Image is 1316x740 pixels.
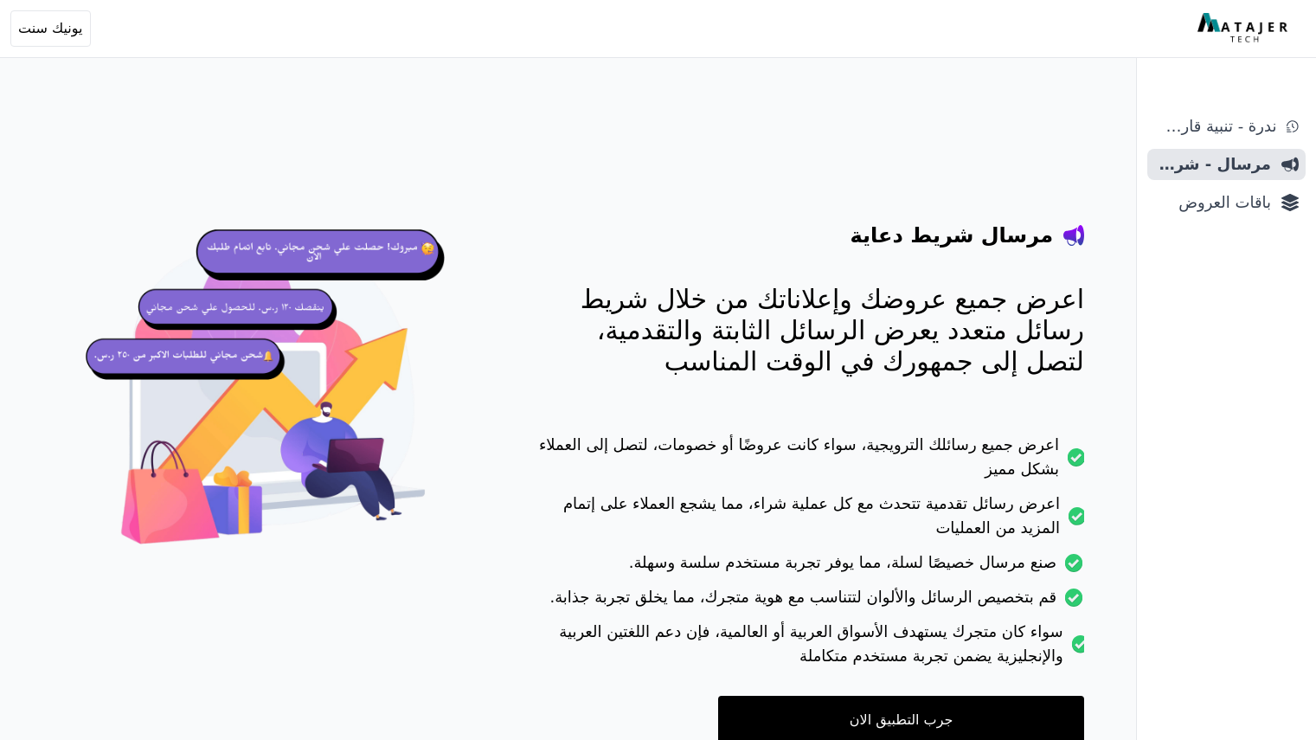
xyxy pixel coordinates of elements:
span: ندرة - تنبية قارب علي النفاذ [1154,114,1276,138]
span: يونيك سنت [18,18,83,39]
h4: مرسال شريط دعاية [851,222,1053,249]
span: باقات العروض [1154,190,1271,215]
li: اعرض رسائل تقدمية تتحدث مع كل عملية شراء، مما يشجع العملاء على إتمام المزيد من العمليات [536,492,1084,550]
button: يونيك سنت [10,10,91,47]
p: اعرض جميع عروضك وإعلاناتك من خلال شريط رسائل متعدد يعرض الرسائل الثابتة والتقدمية، لتصل إلى جمهور... [536,284,1084,377]
span: مرسال - شريط دعاية [1154,152,1271,177]
li: صنع مرسال خصيصًا لسلة، مما يوفر تجربة مستخدم سلسة وسهلة. [536,550,1084,585]
li: سواء كان متجرك يستهدف الأسواق العربية أو العالمية، فإن دعم اللغتين العربية والإنجليزية يضمن تجربة... [536,620,1084,679]
li: اعرض جميع رسائلك الترويجية، سواء كانت عروضًا أو خصومات، لتصل إلى العملاء بشكل مميز [536,433,1084,492]
img: hero [80,208,466,594]
img: MatajerTech Logo [1197,13,1292,44]
li: قم بتخصيص الرسائل والألوان لتتناسب مع هوية متجرك، مما يخلق تجربة جذابة. [536,585,1084,620]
